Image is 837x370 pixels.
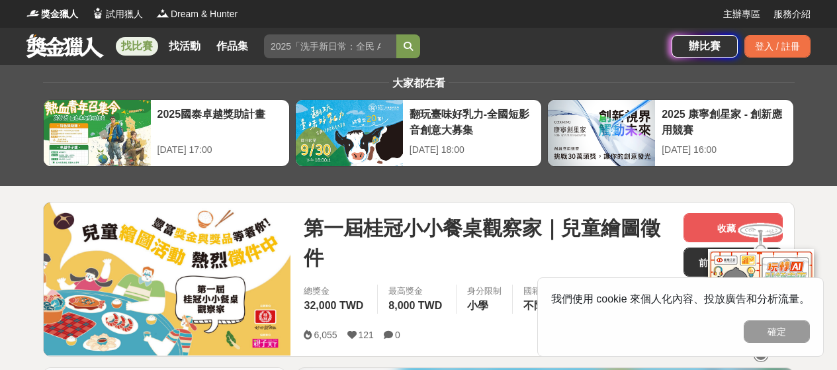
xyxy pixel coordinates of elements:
[295,99,542,167] a: 翻玩臺味好乳力-全國短影音創意大募集[DATE] 18:00
[395,330,400,340] span: 0
[304,213,673,273] span: 第一屆桂冠小小餐桌觀察家｜兒童繪圖徵件
[389,77,449,89] span: 大家都在看
[91,7,143,21] a: Logo試用獵人
[157,107,283,136] div: 2025國泰卓越獎助計畫
[523,300,545,311] span: 不限
[551,293,810,304] span: 我們使用 cookie 來個人化內容、投放廣告和分析流量。
[304,285,367,298] span: 總獎金
[26,7,78,21] a: Logo獎金獵人
[467,285,502,298] div: 身分限制
[467,300,488,311] span: 小學
[116,37,158,56] a: 找比賽
[744,320,810,343] button: 確定
[410,143,535,157] div: [DATE] 18:00
[388,285,445,298] span: 最高獎金
[773,7,811,21] a: 服務介紹
[723,7,760,21] a: 主辦專區
[171,7,238,21] span: Dream & Hunter
[314,330,337,340] span: 6,055
[388,300,442,311] span: 8,000 TWD
[708,249,814,337] img: d2146d9a-e6f6-4337-9592-8cefde37ba6b.png
[26,7,40,20] img: Logo
[662,143,787,157] div: [DATE] 16:00
[43,99,290,167] a: 2025國泰卓越獎助計畫[DATE] 17:00
[523,285,578,298] div: 國籍/地區限制
[163,37,206,56] a: 找活動
[156,7,169,20] img: Logo
[683,248,783,277] a: 前往比賽網站
[304,300,363,311] span: 32,000 TWD
[91,7,105,20] img: Logo
[359,330,374,340] span: 121
[547,99,794,167] a: 2025 康寧創星家 - 創新應用競賽[DATE] 16:00
[211,37,253,56] a: 作品集
[683,213,783,242] button: 收藏
[106,7,143,21] span: 試用獵人
[662,107,787,136] div: 2025 康寧創星家 - 創新應用競賽
[156,7,238,21] a: LogoDream & Hunter
[410,107,535,136] div: 翻玩臺味好乳力-全國短影音創意大募集
[157,143,283,157] div: [DATE] 17:00
[44,203,291,355] img: Cover Image
[744,35,811,58] div: 登入 / 註冊
[264,34,396,58] input: 2025「洗手新日常：全民 ALL IN」洗手歌全台徵選
[672,35,738,58] a: 辦比賽
[41,7,78,21] span: 獎金獵人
